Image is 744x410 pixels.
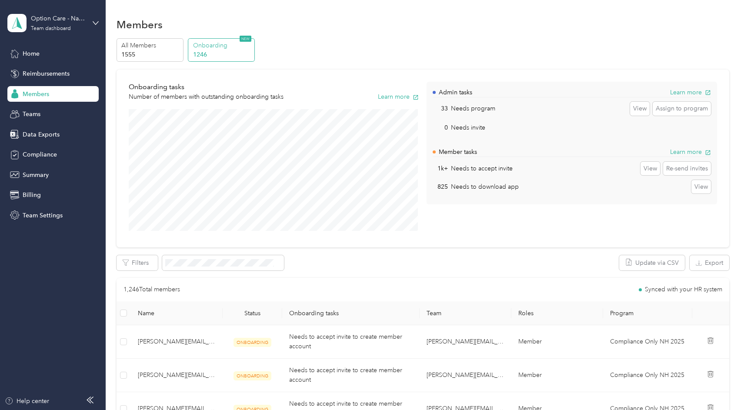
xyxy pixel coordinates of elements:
[439,88,472,97] p: Admin tasks
[433,182,448,191] p: 825
[121,41,180,50] p: All Members
[451,164,513,173] p: Needs to accept invite
[123,285,180,294] p: 1,246 Total members
[451,182,519,191] p: Needs to download app
[117,20,163,29] h1: Members
[23,150,57,159] span: Compliance
[630,102,650,116] button: View
[289,367,402,383] span: Needs to accept invite to create member account
[131,325,223,359] td: barbara.schauer@navenhealth.com
[645,287,722,293] span: Synced with your HR system
[433,164,448,173] p: 1k+
[23,49,40,58] span: Home
[121,50,180,59] p: 1555
[23,130,60,139] span: Data Exports
[420,301,511,325] th: Team
[193,41,252,50] p: Onboarding
[23,110,40,119] span: Teams
[129,82,284,93] p: Onboarding tasks
[138,310,216,317] span: Name
[223,325,282,359] td: ONBOARDING
[131,359,223,392] td: breanna.randall@navenhealth.com
[138,370,216,380] span: [PERSON_NAME][EMAIL_ADDRESS][PERSON_NAME][DOMAIN_NAME]
[663,162,711,176] button: Re-send invites
[193,50,252,59] p: 1246
[234,371,271,380] span: ONBOARDING
[670,88,711,97] button: Learn more
[23,90,49,99] span: Members
[223,359,282,392] td: ONBOARDING
[23,69,70,78] span: Reimbursements
[653,102,711,116] button: Assign to program
[691,180,711,194] button: View
[23,170,49,180] span: Summary
[23,190,41,200] span: Billing
[603,325,693,359] td: Compliance Only NH 2025
[282,301,420,325] th: Onboarding tasks
[511,325,603,359] td: Member
[451,123,485,132] p: Needs invite
[31,26,71,31] div: Team dashboard
[690,255,729,270] button: Export
[420,325,511,359] td: amber.showman@navenhealth.com
[129,92,284,101] p: Number of members with outstanding onboarding tasks
[603,301,692,325] th: Program
[511,301,603,325] th: Roles
[5,397,49,406] button: Help center
[138,337,216,347] span: [PERSON_NAME][EMAIL_ADDRESS][PERSON_NAME][DOMAIN_NAME]
[433,104,448,113] p: 33
[31,14,85,23] div: Option Care - Naven Health
[451,104,495,113] p: Needs program
[289,333,402,350] span: Needs to accept invite to create member account
[234,338,271,347] span: ONBOARDING
[603,359,693,392] td: Compliance Only NH 2025
[23,211,63,220] span: Team Settings
[433,123,448,132] p: 0
[511,359,603,392] td: Member
[378,92,419,101] button: Learn more
[420,359,511,392] td: leslie.butler@navenhealth.com
[223,301,282,325] th: Status
[131,301,223,325] th: Name
[619,255,685,270] button: Update via CSV
[439,147,477,157] p: Member tasks
[641,162,660,176] button: View
[117,255,158,270] button: Filters
[695,361,744,410] iframe: Everlance-gr Chat Button Frame
[240,36,251,42] span: NEW
[670,147,711,157] button: Learn more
